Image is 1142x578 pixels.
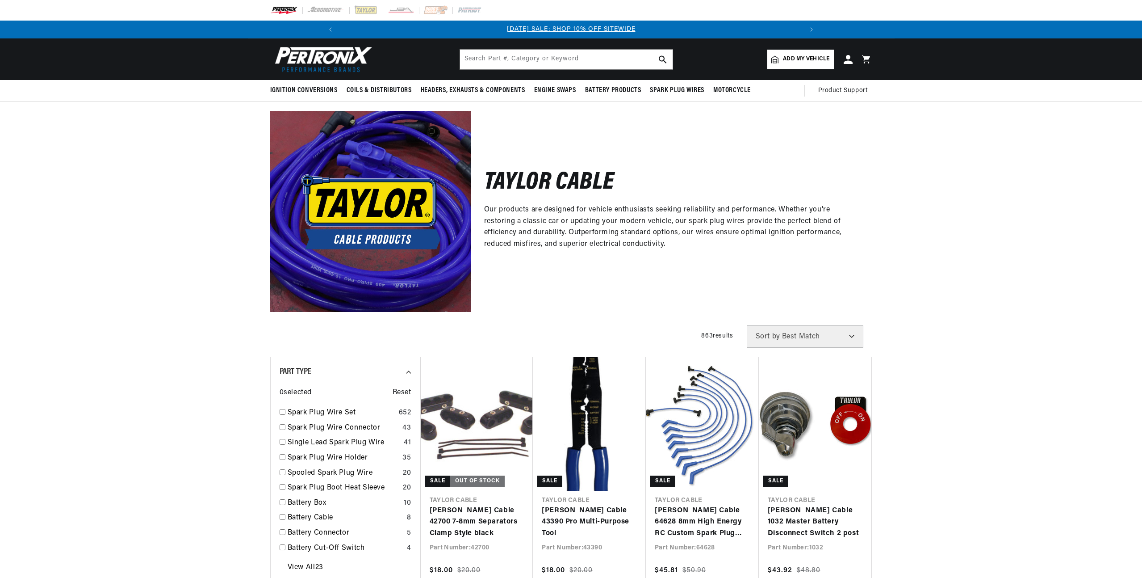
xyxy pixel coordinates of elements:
[542,505,637,540] a: [PERSON_NAME] Cable 43390 Pro Multi-Purpose Tool
[339,25,803,34] div: 1 of 3
[288,407,395,419] a: Spark Plug Wire Set
[402,452,411,464] div: 35
[270,86,338,95] span: Ignition Conversions
[430,505,524,540] a: [PERSON_NAME] Cable 42700 7-8mm Separators Clamp Style black
[288,512,403,524] a: Battery Cable
[416,80,530,101] summary: Headers, Exhausts & Components
[645,80,709,101] summary: Spark Plug Wires
[701,333,733,339] span: 863 results
[756,333,780,340] span: Sort by
[402,422,411,434] div: 43
[288,468,400,479] a: Spooled Spark Plug Wire
[288,452,399,464] a: Spark Plug Wire Holder
[248,21,895,38] slideshow-component: Translation missing: en.sections.announcements.announcement_bar
[484,173,615,194] h2: Taylor Cable
[288,422,399,434] a: Spark Plug Wire Connector
[803,21,820,38] button: Translation missing: en.sections.announcements.next_announcement
[322,21,339,38] button: Translation missing: en.sections.announcements.previous_announcement
[768,505,862,540] a: [PERSON_NAME] Cable 1032 Master Battery Disconnect Switch 2 post
[403,468,411,479] div: 20
[585,86,641,95] span: Battery Products
[783,55,829,63] span: Add my vehicle
[342,80,416,101] summary: Coils & Distributors
[650,86,704,95] span: Spark Plug Wires
[507,26,636,33] a: [DATE] SALE: SHOP 10% OFF SITEWIDE
[460,50,673,69] input: Search Part #, Category or Keyword
[404,498,411,509] div: 10
[653,50,673,69] button: search button
[534,86,576,95] span: Engine Swaps
[288,527,403,539] a: Battery Connector
[484,204,859,250] p: Our products are designed for vehicle enthusiasts seeking reliability and performance. Whether yo...
[270,111,471,312] img: Taylor Cable
[767,50,833,69] a: Add my vehicle
[288,482,400,494] a: Spark Plug Boot Heat Sleeve
[288,562,323,574] a: View All 23
[747,325,863,348] select: Sort by
[581,80,646,101] summary: Battery Products
[407,512,411,524] div: 8
[818,86,868,96] span: Product Support
[270,80,342,101] summary: Ignition Conversions
[404,437,411,449] div: 41
[655,505,750,540] a: [PERSON_NAME] Cable 64628 8mm High Energy RC Custom Spark Plug Wires 8 cyl blue
[818,80,872,101] summary: Product Support
[399,407,411,419] div: 652
[393,387,411,399] span: Reset
[347,86,412,95] span: Coils & Distributors
[713,86,751,95] span: Motorcycle
[280,367,311,376] span: Part Type
[403,482,411,494] div: 20
[530,80,581,101] summary: Engine Swaps
[339,25,803,34] div: Announcement
[407,527,411,539] div: 5
[407,543,411,554] div: 4
[280,387,312,399] span: 0 selected
[288,543,403,554] a: Battery Cut-Off Switch
[270,44,373,75] img: Pertronix
[421,86,525,95] span: Headers, Exhausts & Components
[709,80,755,101] summary: Motorcycle
[288,498,401,509] a: Battery Box
[288,437,401,449] a: Single Lead Spark Plug Wire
